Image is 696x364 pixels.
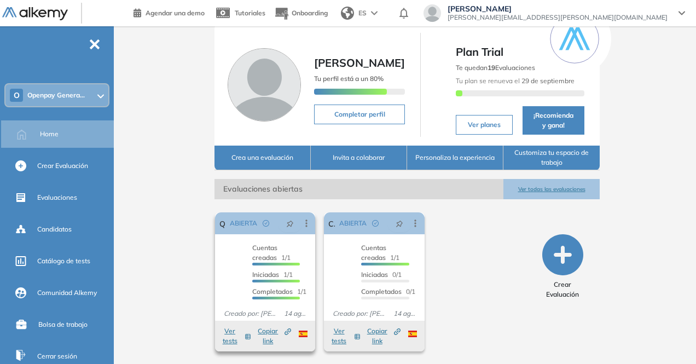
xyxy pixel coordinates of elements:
[329,326,360,346] button: Ver tests
[37,351,77,361] span: Cerrar sesión
[314,105,405,124] button: Completar perfil
[146,9,205,17] span: Agendar una demo
[2,7,68,21] img: Logo
[134,5,205,19] a: Agendar una demo
[252,244,277,262] span: Cuentas creadas
[311,146,407,170] button: Invita a colaborar
[538,280,587,299] span: Crear Evaluación
[503,179,600,199] button: Ver todas las evaluaciones
[219,309,280,319] span: Creado por: [PERSON_NAME]
[361,270,388,279] span: Iniciadas
[396,219,403,228] span: pushpin
[263,220,269,227] span: check-circle
[371,11,378,15] img: arrow
[252,244,291,262] span: 1/1
[37,224,72,234] span: Candidatos
[456,44,584,60] span: Plan Trial
[280,309,311,319] span: 14 ago. 2025
[328,212,334,234] a: Cloud Security
[372,220,379,227] span: check-circle
[278,215,302,232] button: pushpin
[252,270,293,279] span: 1/1
[221,326,251,346] button: Ver tests
[448,4,668,13] span: [PERSON_NAME]
[361,287,415,296] span: 0/1
[286,219,294,228] span: pushpin
[274,2,328,25] button: Onboarding
[37,256,90,266] span: Catálogo de tests
[488,63,495,72] b: 19
[361,270,402,279] span: 0/1
[456,77,575,85] span: Tu plan se renueva el
[219,212,225,234] a: QA Farid - BBVA Challenge FullStack
[292,9,328,17] span: Onboarding
[520,77,575,85] b: 29 de septiembre
[387,215,411,232] button: pushpin
[214,146,311,170] button: Crea una evaluación
[523,106,584,135] button: ¡Recomienda y gana!
[358,8,367,18] span: ES
[456,115,513,135] button: Ver planes
[252,287,306,296] span: 1/1
[257,326,291,346] button: Copiar link
[339,218,367,228] span: ABIERTA
[228,48,301,122] img: Foto de perfil
[408,331,417,337] img: ESP
[252,287,293,296] span: Completados
[407,146,503,170] button: Personaliza la experiencia
[40,129,59,139] span: Home
[230,218,257,228] span: ABIERTA
[299,331,308,337] img: ESP
[214,179,503,199] span: Evaluaciones abiertas
[37,161,88,171] span: Crear Evaluación
[328,309,388,319] span: Creado por: [PERSON_NAME]
[366,326,401,346] button: Copiar link
[14,91,20,100] span: O
[37,288,97,298] span: Comunidad Alkemy
[314,56,405,70] span: [PERSON_NAME]
[235,9,265,17] span: Tutoriales
[361,244,386,262] span: Cuentas creadas
[27,91,85,100] span: Openpay Genera...
[448,13,668,22] span: [PERSON_NAME][EMAIL_ADDRESS][PERSON_NAME][DOMAIN_NAME]
[361,244,399,262] span: 1/1
[341,7,354,20] img: world
[389,309,420,319] span: 14 ago. 2025
[361,287,402,296] span: Completados
[314,74,384,83] span: Tu perfil está a un 80%
[538,234,587,299] button: Crear Evaluación
[37,193,77,203] span: Evaluaciones
[456,63,535,72] span: Te quedan Evaluaciones
[503,146,600,170] button: Customiza tu espacio de trabajo
[252,270,279,279] span: Iniciadas
[38,320,88,330] span: Bolsa de trabajo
